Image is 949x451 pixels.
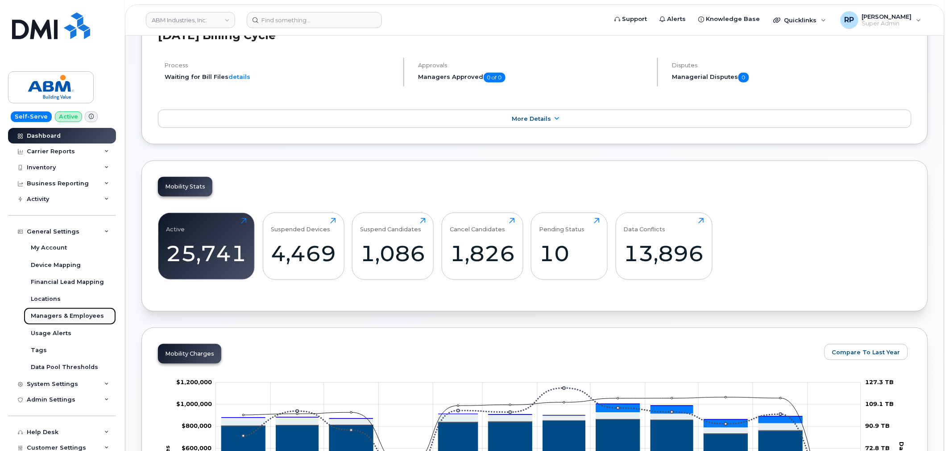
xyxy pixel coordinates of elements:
g: $0 [176,401,212,408]
a: Support [609,10,654,28]
h4: Process [165,62,396,69]
a: Suspend Candidates1,086 [361,218,426,275]
a: Data Conflicts13,896 [624,218,704,275]
div: Ryan Partack [834,11,928,29]
span: More Details [512,115,551,122]
div: Suspend Candidates [361,218,422,233]
a: Knowledge Base [692,10,767,28]
div: 13,896 [624,240,704,266]
div: Data Conflicts [624,218,666,233]
tspan: 109.1 TB [866,401,894,408]
tspan: 90.9 TB [866,422,890,430]
span: Support [622,15,647,24]
span: 0 [738,73,749,82]
div: Quicklinks [767,11,833,29]
li: Waiting for Bill Files [165,73,396,81]
div: 25,741 [166,240,247,266]
a: ABM Industries, Inc. [146,12,235,28]
div: 1,826 [450,240,515,266]
h5: Managers Approved [419,73,650,82]
span: [PERSON_NAME] [862,13,912,20]
a: Pending Status10 [539,218,600,275]
a: Active25,741 [166,218,247,275]
a: Cancel Candidates1,826 [450,218,515,275]
tspan: $800,000 [182,422,211,430]
span: Compare To Last Year [832,348,900,357]
tspan: 127.3 TB [866,378,894,385]
span: Quicklinks [784,16,817,24]
span: 0 of 0 [484,73,506,82]
div: Suspended Devices [271,218,330,233]
h5: Managerial Disputes [672,73,912,82]
a: Suspended Devices4,469 [271,218,336,275]
h4: Approvals [419,62,650,69]
div: 1,086 [361,240,426,266]
span: Super Admin [862,20,912,27]
tspan: $1,000,000 [176,401,212,408]
g: $0 [176,378,212,385]
a: Alerts [654,10,692,28]
input: Find something... [247,12,382,28]
div: Active [166,218,185,233]
button: Compare To Last Year [825,344,908,360]
div: 4,469 [271,240,336,266]
span: Knowledge Base [706,15,760,24]
tspan: $1,200,000 [176,378,212,385]
span: RP [845,15,854,25]
g: $0 [182,422,211,430]
div: Pending Status [539,218,585,233]
div: 10 [539,240,600,266]
div: Cancel Candidates [450,218,505,233]
span: Alerts [667,15,686,24]
h4: Disputes [672,62,912,69]
a: details [228,73,250,80]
